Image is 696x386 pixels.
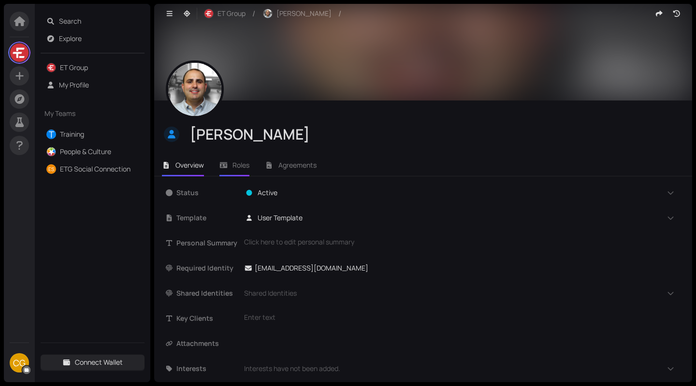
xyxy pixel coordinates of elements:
span: Key Clients [176,313,238,324]
div: [PERSON_NAME] [190,125,676,143]
img: r-RjKx4yED.jpeg [204,9,213,18]
span: Connect Wallet [75,357,123,368]
div: Enter text [244,312,675,323]
span: Personal Summary [176,238,238,248]
span: Required Identity [176,263,238,273]
span: Status [176,187,238,198]
a: Explore [59,34,82,43]
span: Attachments [176,338,238,349]
span: My Teams [44,108,124,119]
a: My Profile [59,80,89,89]
img: LsfHRQdbm8.jpeg [10,43,29,62]
img: 1BOEalLkLq.jpeg [263,9,272,18]
button: [PERSON_NAME] [258,6,336,21]
span: Interests [176,363,238,374]
span: CG [13,353,26,372]
div: Click here to edit personal summary [244,237,675,247]
span: Agreements [278,160,317,170]
button: Connect Wallet [41,355,145,370]
span: Template [176,213,238,223]
a: ET Group [60,63,88,72]
span: Overview [175,160,204,170]
span: [PERSON_NAME] [276,8,332,19]
a: Training [60,129,84,139]
span: User Template [258,213,303,223]
div: My Teams [41,102,145,125]
span: Interests have not been added. [241,363,340,374]
span: Shared Identities [241,288,297,299]
span: Search [59,14,139,29]
img: FmJggTifwv.jpeg [168,63,221,116]
a: People & Culture [60,147,111,156]
span: ET Group [217,8,246,19]
a: ETG Social Connection [60,164,130,173]
span: Active [258,187,277,198]
button: ET Group [199,6,250,21]
span: [EMAIL_ADDRESS][DOMAIN_NAME] [255,263,368,273]
span: Shared Identities [176,288,238,299]
span: Roles [232,160,249,170]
